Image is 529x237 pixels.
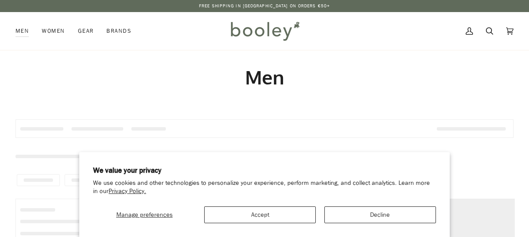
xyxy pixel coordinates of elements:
[16,65,513,89] h1: Men
[199,3,330,9] p: Free Shipping in [GEOGRAPHIC_DATA] on Orders €50+
[16,27,29,35] span: Men
[72,12,100,50] a: Gear
[324,206,436,223] button: Decline
[93,179,436,196] p: We use cookies and other technologies to personalize your experience, perform marketing, and coll...
[227,19,302,44] img: Booley
[100,12,138,50] a: Brands
[16,12,35,50] a: Men
[42,27,65,35] span: Women
[93,206,196,223] button: Manage preferences
[78,27,94,35] span: Gear
[204,206,316,223] button: Accept
[109,187,146,195] a: Privacy Policy.
[106,27,131,35] span: Brands
[116,211,173,219] span: Manage preferences
[35,12,71,50] a: Women
[93,166,436,175] h2: We value your privacy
